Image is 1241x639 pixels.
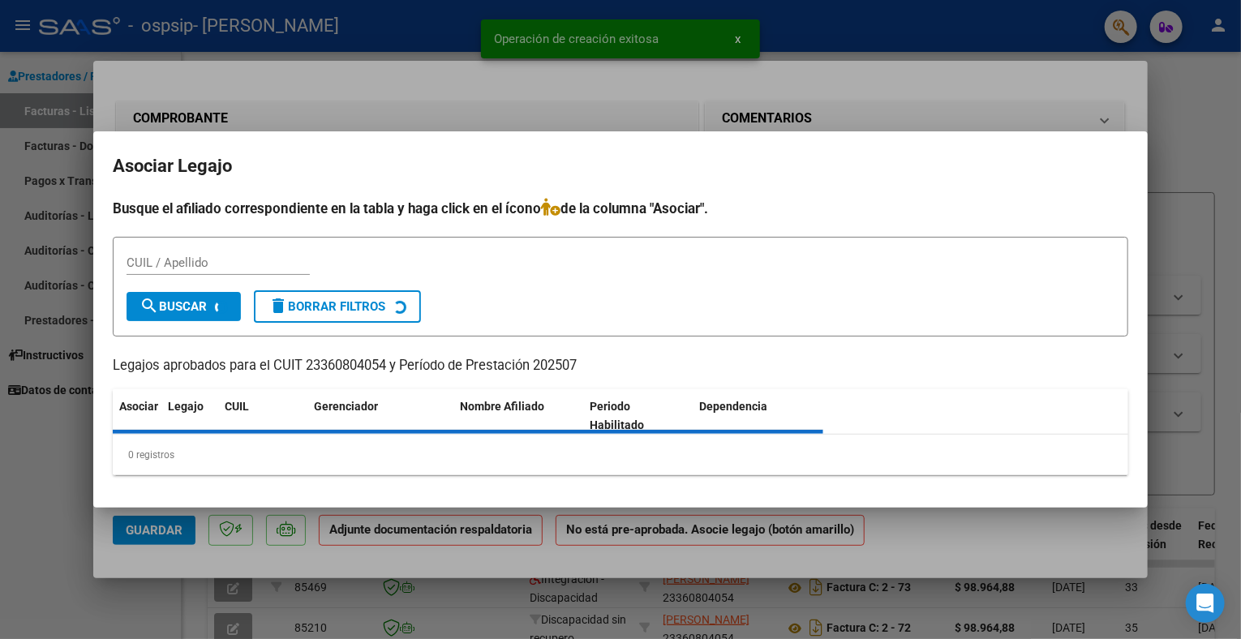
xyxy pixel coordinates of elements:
[127,292,241,321] button: Buscar
[314,400,378,413] span: Gerenciador
[254,290,421,323] button: Borrar Filtros
[113,389,161,443] datatable-header-cell: Asociar
[584,389,693,443] datatable-header-cell: Periodo Habilitado
[460,400,544,413] span: Nombre Afiliado
[113,356,1128,376] p: Legajos aprobados para el CUIT 23360804054 y Período de Prestación 202507
[218,389,307,443] datatable-header-cell: CUIL
[268,299,385,314] span: Borrar Filtros
[161,389,218,443] datatable-header-cell: Legajo
[268,296,288,315] mat-icon: delete
[140,299,207,314] span: Buscar
[113,151,1128,182] h2: Asociar Legajo
[140,296,159,315] mat-icon: search
[225,400,249,413] span: CUIL
[1186,584,1225,623] div: Open Intercom Messenger
[307,389,453,443] datatable-header-cell: Gerenciador
[590,400,645,431] span: Periodo Habilitado
[693,389,824,443] datatable-header-cell: Dependencia
[453,389,584,443] datatable-header-cell: Nombre Afiliado
[113,435,1128,475] div: 0 registros
[119,400,158,413] span: Asociar
[168,400,204,413] span: Legajo
[113,198,1128,219] h4: Busque el afiliado correspondiente en la tabla y haga click en el ícono de la columna "Asociar".
[700,400,768,413] span: Dependencia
